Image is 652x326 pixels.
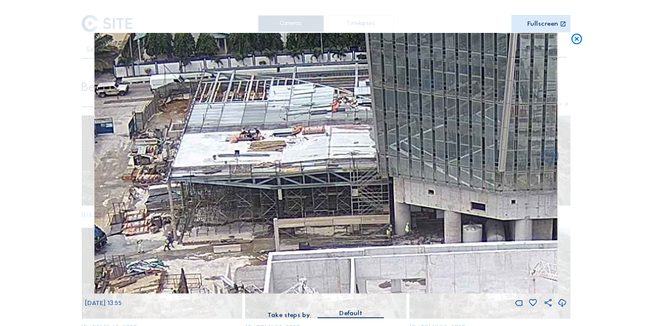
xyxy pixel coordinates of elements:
[339,308,362,319] div: Default
[85,299,122,307] span: [DATE] 13:55
[91,147,110,166] i: Forward
[95,33,558,294] img: Image
[542,147,561,166] i: Back
[318,308,384,318] div: Default
[267,312,311,319] div: Take steps by:
[528,21,559,28] div: Fullscreen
